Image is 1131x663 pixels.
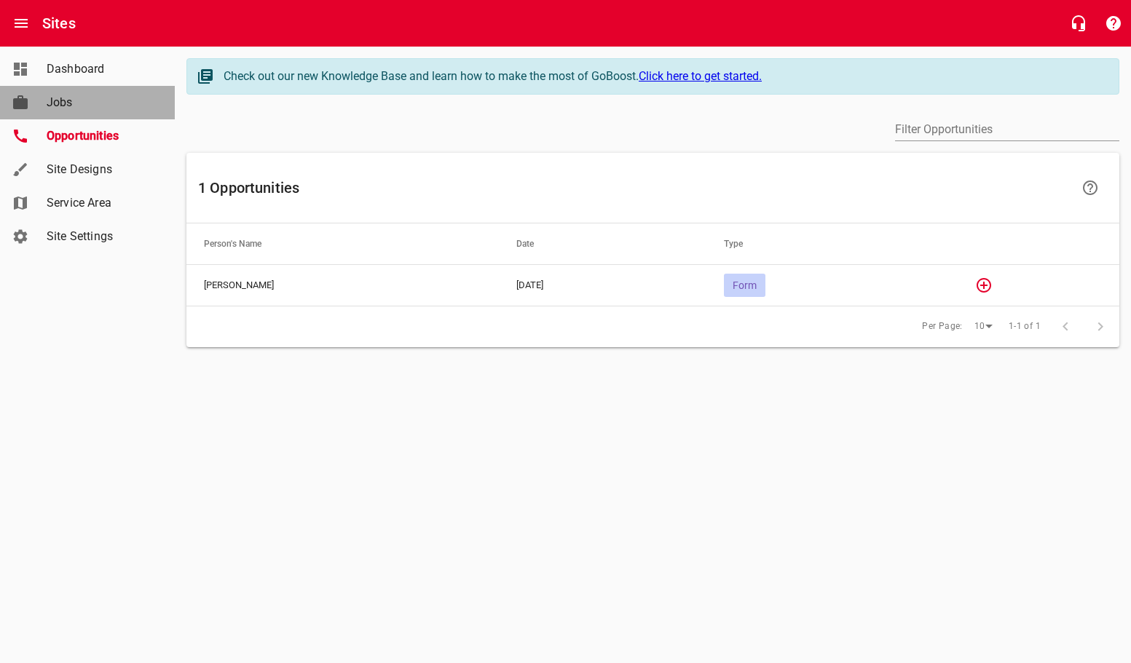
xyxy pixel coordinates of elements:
th: Date [499,223,706,264]
div: 10 [969,317,998,336]
span: Per Page: [922,319,963,334]
span: Jobs [47,94,157,111]
span: Service Area [47,194,157,212]
h6: 1 Opportunities [198,176,1070,199]
span: Dashboard [47,60,157,78]
a: Click here to get started. [639,69,762,83]
span: Site Settings [47,228,157,245]
input: Filter by author or content. [895,118,1119,141]
a: Learn more about your Opportunities [1073,170,1108,205]
span: Form [724,279,765,291]
button: Open drawer [4,6,39,41]
td: [DATE] [499,264,706,306]
th: Type [706,223,950,264]
button: Support Portal [1096,6,1131,41]
div: Check out our new Knowledge Base and learn how to make the most of GoBoost. [224,68,1104,85]
div: Form [724,274,765,297]
span: Opportunities [47,127,157,145]
td: [PERSON_NAME] [186,264,499,306]
h6: Sites [42,12,76,35]
button: Live Chat [1061,6,1096,41]
th: Person's Name [186,223,499,264]
span: Site Designs [47,161,157,178]
span: 1-1 of 1 [1009,319,1041,334]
